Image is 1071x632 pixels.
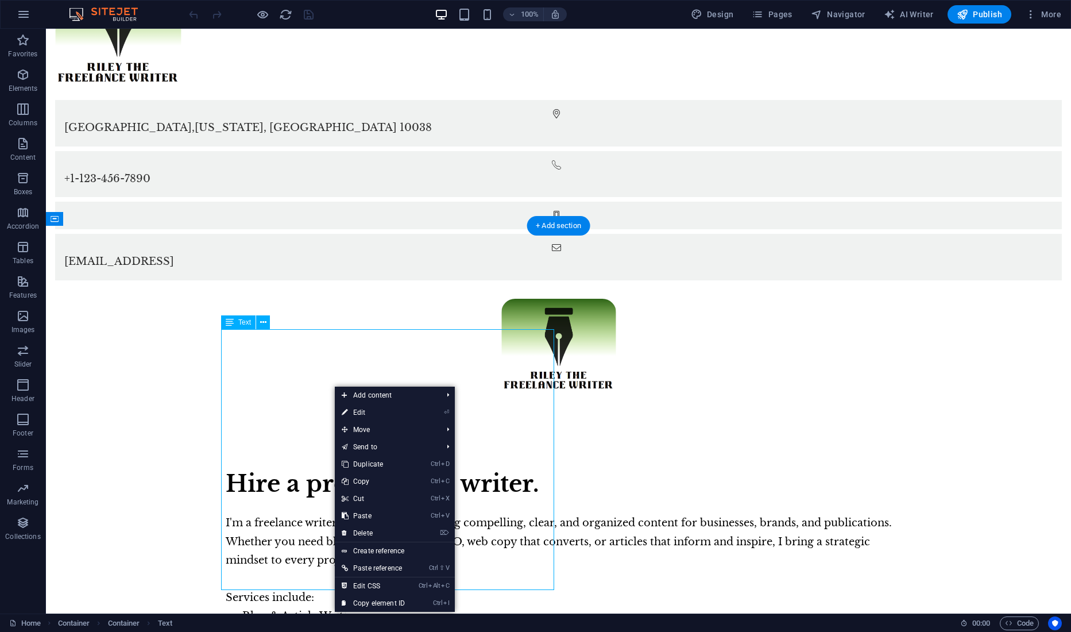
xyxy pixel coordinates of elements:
[884,9,934,20] span: AI Writer
[520,7,539,21] h6: 100%
[747,5,797,24] button: Pages
[431,477,440,485] i: Ctrl
[13,429,33,438] p: Footer
[58,616,90,630] span: Click to select. Double-click to edit
[11,394,34,403] p: Header
[14,360,32,369] p: Slider
[980,619,982,627] span: :
[335,404,412,421] a: ⏎Edit
[58,616,172,630] nav: breadcrumb
[441,460,449,468] i: D
[960,616,991,630] h6: Session time
[428,582,440,589] i: Alt
[335,473,412,490] a: CtrlCCopy
[9,291,37,300] p: Features
[948,5,1011,24] button: Publish
[66,7,152,21] img: Editor Logo
[149,93,351,105] span: [US_STATE], [GEOGRAPHIC_DATA]
[503,7,544,21] button: 100%
[527,216,590,236] div: + Add section
[108,616,140,630] span: Click to select. Double-click to edit
[1048,616,1062,630] button: Usercentrics
[686,5,739,24] div: Design (Ctrl+Alt+Y)
[5,532,40,541] p: Collections
[441,495,449,502] i: X
[550,9,560,20] i: On resize automatically adjust zoom level to fit chosen device.
[335,438,438,456] a: Send to
[335,542,455,560] a: Create reference
[446,564,449,572] i: V
[13,256,33,265] p: Tables
[9,616,41,630] a: Click to cancel selection. Double-click to open Pages
[335,456,412,473] a: CtrlDDuplicate
[158,616,172,630] span: Click to select. Double-click to edit
[238,319,251,326] span: Text
[441,582,449,589] i: C
[18,144,105,156] span: +1-123-456-7890
[10,153,36,162] p: Content
[439,564,444,572] i: ⇧
[14,187,33,196] p: Boxes
[335,560,412,577] a: Ctrl⇧VPaste reference
[433,599,442,607] i: Ctrl
[13,463,33,472] p: Forms
[1020,5,1066,24] button: More
[441,477,449,485] i: C
[335,595,412,612] a: CtrlICopy element ID
[752,9,792,20] span: Pages
[18,90,1007,108] p: ,
[335,387,438,404] span: Add content
[335,525,412,542] a: ⌦Delete
[279,7,292,21] button: reload
[419,582,428,589] i: Ctrl
[1025,9,1061,20] span: More
[11,325,35,334] p: Images
[441,512,449,519] i: V
[806,5,870,24] button: Navigator
[335,421,438,438] span: Move
[431,512,440,519] i: Ctrl
[440,529,449,537] i: ⌦
[9,84,38,93] p: Elements
[957,9,1002,20] span: Publish
[1000,616,1039,630] button: Code
[335,507,412,525] a: CtrlVPaste
[431,495,440,502] i: Ctrl
[811,9,865,20] span: Navigator
[335,490,412,507] a: CtrlXCut
[444,409,449,416] i: ⏎
[9,118,37,128] p: Columns
[1005,616,1034,630] span: Code
[8,49,37,59] p: Favorites
[879,5,938,24] button: AI Writer
[18,226,128,239] a: [EMAIL_ADDRESS]
[7,498,38,507] p: Marketing
[691,9,734,20] span: Design
[256,7,269,21] button: Click here to leave preview mode and continue editing
[443,599,449,607] i: I
[972,616,990,630] span: 00 00
[7,222,39,231] p: Accordion
[431,460,440,468] i: Ctrl
[18,93,146,105] span: [GEOGRAPHIC_DATA]
[279,8,292,21] i: Reload page
[686,5,739,24] button: Design
[354,93,386,105] span: 10038
[429,564,438,572] i: Ctrl
[335,577,412,595] a: CtrlAltCEdit CSS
